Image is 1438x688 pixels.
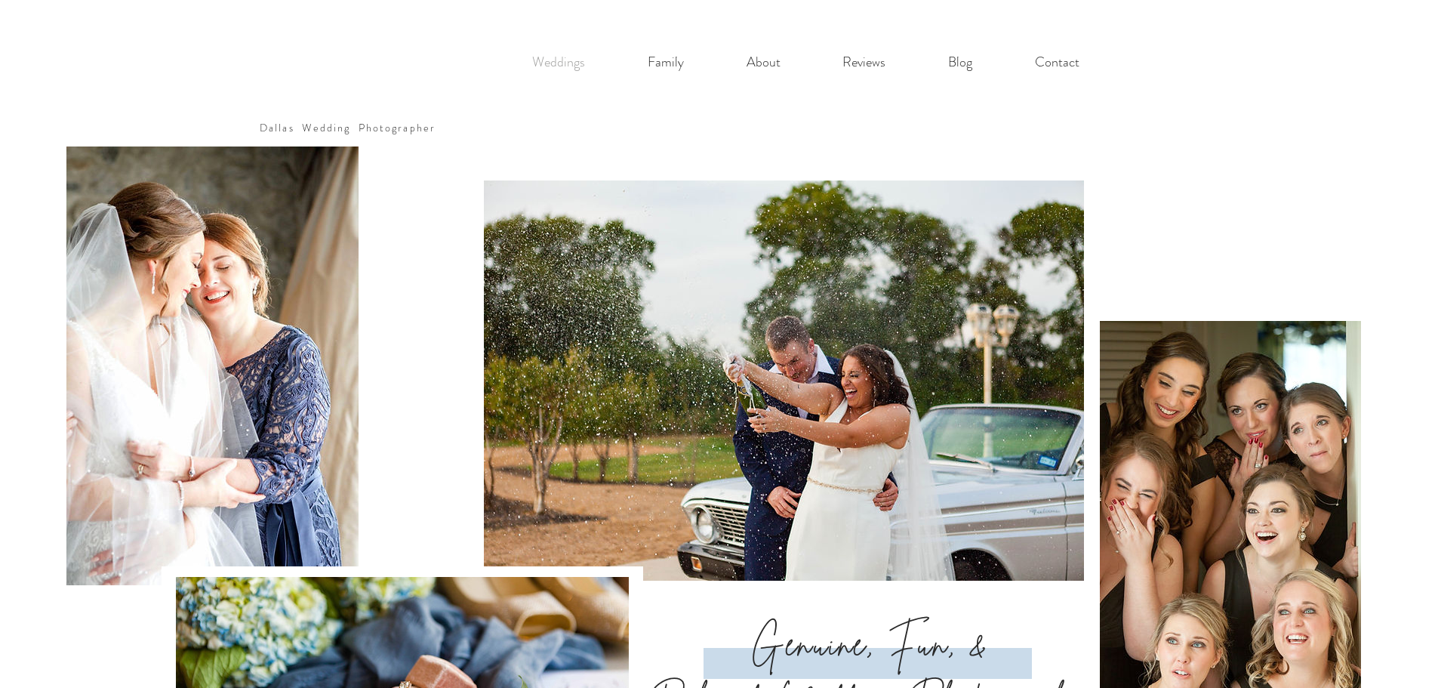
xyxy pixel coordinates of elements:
p: About [739,47,788,78]
img: A fun candid photo from a dallas wedding reception featuring the wedding couple popping a bottle ... [484,180,1084,581]
p: Reviews [835,47,893,78]
a: Dallas Wedding Photographer [260,120,436,135]
p: Contact [1027,47,1087,78]
a: About [716,47,811,78]
a: Family [617,47,716,78]
a: Blog [917,47,1004,78]
a: Reviews [811,47,917,78]
p: Family [640,47,691,78]
a: Contact [1004,47,1111,78]
nav: Site [501,47,1111,78]
img: A genuine connection between the mother of the bride and the bride herself as they are getting re... [66,147,359,585]
p: Blog [941,47,980,78]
